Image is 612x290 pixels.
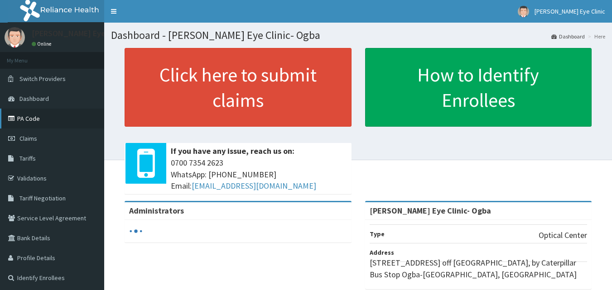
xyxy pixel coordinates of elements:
[19,154,36,162] span: Tariffs
[19,95,49,103] span: Dashboard
[365,48,592,127] a: How to Identify Enrollees
[370,248,394,257] b: Address
[32,29,106,38] p: [PERSON_NAME] Eye
[192,181,316,191] a: [EMAIL_ADDRESS][DOMAIN_NAME]
[171,146,294,156] b: If you have any issue, reach us on:
[111,29,605,41] h1: Dashboard - [PERSON_NAME] Eye Clinic- Ogba
[586,33,605,40] li: Here
[19,75,66,83] span: Switch Providers
[5,27,25,48] img: User Image
[518,6,529,17] img: User Image
[19,194,66,202] span: Tariff Negotiation
[539,229,587,241] p: Optical Center
[370,230,385,238] b: Type
[370,257,588,280] p: [STREET_ADDRESS] off [GEOGRAPHIC_DATA], by Caterpillar Bus Stop Ogba-[GEOGRAPHIC_DATA], [GEOGRAPH...
[19,134,37,143] span: Claims
[32,41,53,47] a: Online
[171,157,347,192] span: 0700 7354 2623 WhatsApp: [PHONE_NUMBER] Email:
[551,33,585,40] a: Dashboard
[129,224,143,238] svg: audio-loading
[125,48,352,127] a: Click here to submit claims
[129,205,184,216] b: Administrators
[535,7,605,15] span: [PERSON_NAME] Eye Clinic
[370,205,491,216] strong: [PERSON_NAME] Eye Clinic- Ogba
